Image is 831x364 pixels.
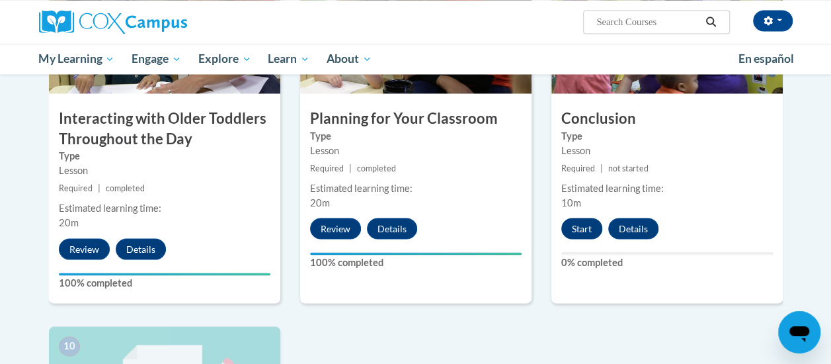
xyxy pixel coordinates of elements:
[310,143,522,158] div: Lesson
[259,44,318,74] a: Learn
[116,238,166,259] button: Details
[561,197,581,208] span: 10m
[59,336,80,356] span: 10
[701,14,721,30] button: Search
[39,10,277,34] a: Cox Campus
[561,143,773,158] div: Lesson
[561,218,602,239] button: Start
[59,148,270,163] label: Type
[49,108,280,149] h3: Interacting with Older Toddlers Throughout the Day
[59,201,270,215] div: Estimated learning time:
[300,108,532,128] h3: Planning for Your Classroom
[59,238,110,259] button: Review
[561,255,773,269] label: 0% completed
[310,163,344,173] span: Required
[310,218,361,239] button: Review
[730,45,803,73] a: En español
[608,163,649,173] span: not started
[310,181,522,195] div: Estimated learning time:
[39,10,187,34] img: Cox Campus
[561,163,595,173] span: Required
[367,218,417,239] button: Details
[59,275,270,290] label: 100% completed
[357,163,396,173] span: completed
[738,52,794,66] span: En español
[190,44,260,74] a: Explore
[59,163,270,177] div: Lesson
[132,51,181,67] span: Engage
[595,14,701,30] input: Search Courses
[310,128,522,143] label: Type
[310,252,522,255] div: Your progress
[318,44,380,74] a: About
[600,163,603,173] span: |
[38,51,114,67] span: My Learning
[59,183,93,193] span: Required
[30,44,124,74] a: My Learning
[551,108,783,128] h3: Conclusion
[123,44,190,74] a: Engage
[753,10,793,31] button: Account Settings
[778,311,820,353] iframe: Button to launch messaging window
[561,181,773,195] div: Estimated learning time:
[98,183,100,193] span: |
[106,183,145,193] span: completed
[59,273,270,275] div: Your progress
[59,216,79,228] span: 20m
[310,197,330,208] span: 20m
[561,128,773,143] label: Type
[608,218,658,239] button: Details
[29,44,803,74] div: Main menu
[268,51,309,67] span: Learn
[310,255,522,269] label: 100% completed
[349,163,352,173] span: |
[327,51,372,67] span: About
[198,51,251,67] span: Explore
